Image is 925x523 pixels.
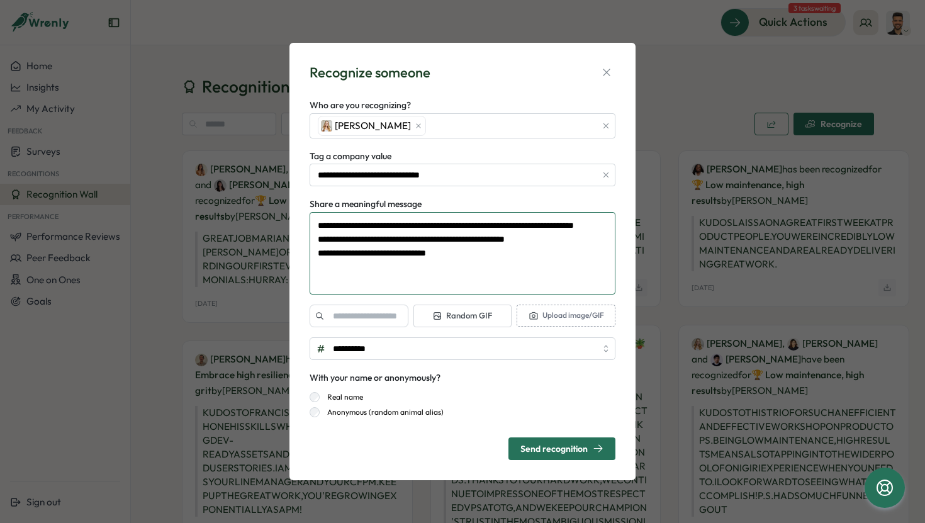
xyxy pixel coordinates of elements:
label: Real name [320,392,363,402]
span: Random GIF [432,310,492,322]
img: Sarah McEwan [321,120,332,132]
div: Recognize someone [310,63,430,82]
span: [PERSON_NAME] [335,119,411,133]
label: Who are you recognizing? [310,99,411,113]
button: Random GIF [413,305,512,327]
div: Send recognition [520,443,603,454]
button: Send recognition [508,437,615,460]
label: Tag a company value [310,150,391,164]
div: With your name or anonymously? [310,371,440,385]
label: Anonymous (random animal alias) [320,407,444,417]
label: Share a meaningful message [310,198,422,211]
